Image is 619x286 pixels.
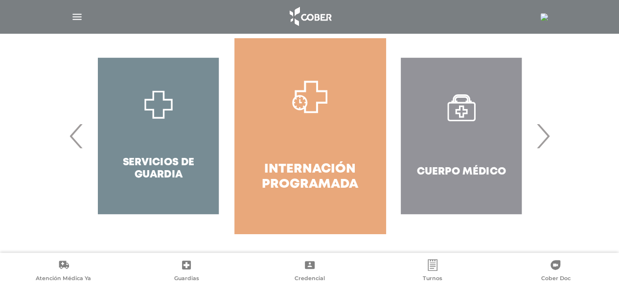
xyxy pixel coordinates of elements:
[71,11,83,23] img: Cober_menu-lines-white.svg
[234,38,386,234] a: Internación Programada
[371,259,494,284] a: Turnos
[67,110,86,162] span: Previous
[541,275,570,284] span: Cober Doc
[174,275,199,284] span: Guardias
[540,13,548,21] img: 7294
[2,259,125,284] a: Atención Médica Ya
[295,275,325,284] span: Credencial
[248,259,371,284] a: Credencial
[284,5,336,28] img: logo_cober_home-white.png
[252,162,368,192] h4: Internación Programada
[494,259,617,284] a: Cober Doc
[125,259,248,284] a: Guardias
[36,275,91,284] span: Atención Médica Ya
[533,110,552,162] span: Next
[423,275,442,284] span: Turnos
